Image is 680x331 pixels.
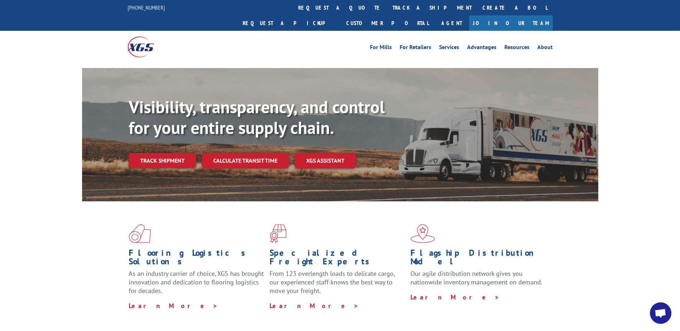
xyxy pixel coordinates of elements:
[410,269,542,286] span: Our agile distribution network gives you nationwide inventory management on demand.
[434,15,469,31] a: Agent
[410,224,435,243] img: xgs-icon-flagship-distribution-model-red
[129,302,218,310] a: Learn More >
[128,4,165,11] a: [PHONE_NUMBER]
[650,302,671,324] a: Open chat
[129,224,151,243] img: xgs-icon-total-supply-chain-intelligence-red
[439,44,459,52] a: Services
[467,44,496,52] a: Advantages
[537,44,553,52] a: About
[129,269,264,295] span: As an industry carrier of choice, XGS has brought innovation and dedication to flooring logistics...
[400,44,431,52] a: For Retailers
[129,153,196,168] a: Track shipment
[370,44,392,52] a: For Mills
[129,249,264,269] h1: Flooring Logistics Solutions
[129,96,385,139] b: Visibility, transparency, and control for your entire supply chain.
[270,302,359,310] a: Learn More >
[410,293,500,301] a: Learn More >
[270,249,405,269] h1: Specialized Freight Experts
[410,249,546,269] h1: Flagship Distribution Model
[341,15,434,31] a: Customer Portal
[202,153,289,168] a: Calculate transit time
[237,15,341,31] a: Request a pickup
[469,15,553,31] a: Join Our Team
[270,224,286,243] img: xgs-icon-focused-on-flooring-red
[270,269,405,301] p: From 123 overlength loads to delicate cargo, our experienced staff knows the best way to move you...
[504,44,529,52] a: Resources
[295,153,356,168] a: XGS ASSISTANT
